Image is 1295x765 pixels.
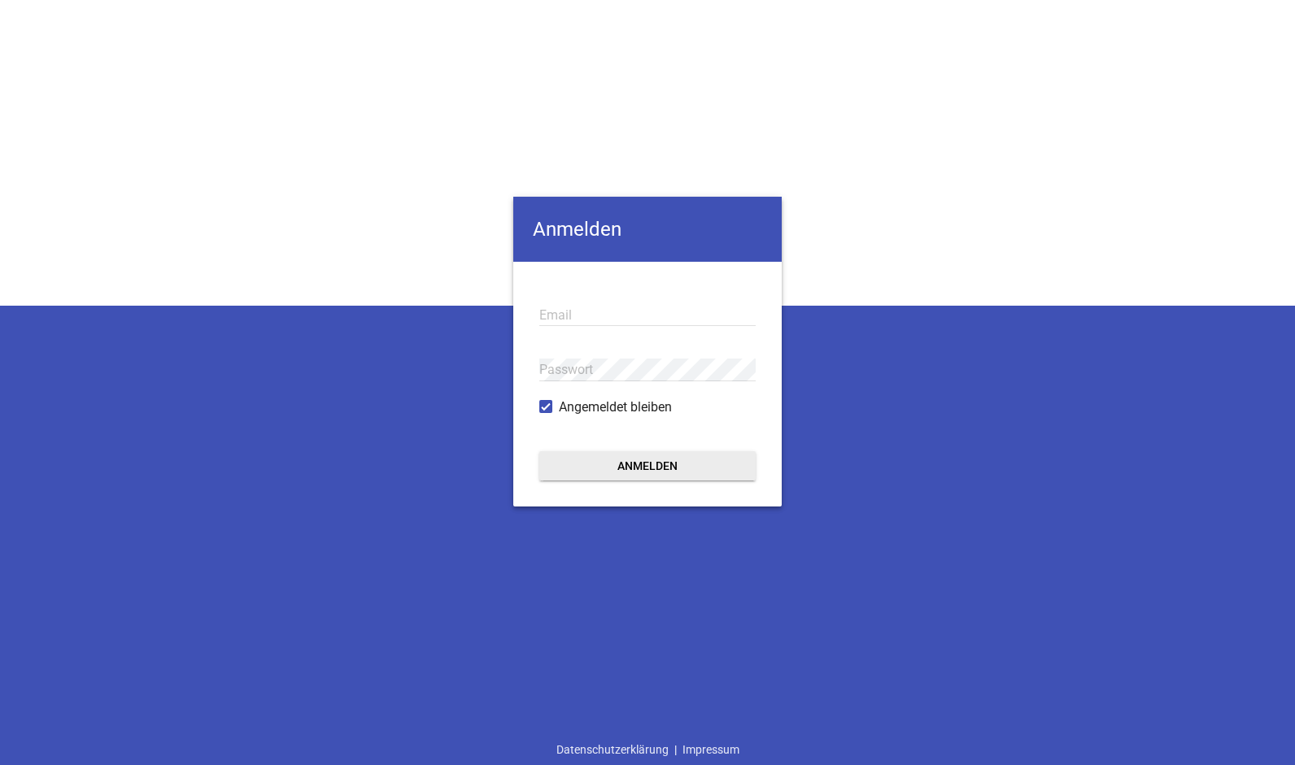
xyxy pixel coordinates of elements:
h4: Anmelden [513,197,782,262]
button: Anmelden [539,451,756,480]
div: | [551,734,745,765]
span: Angemeldet bleiben [559,398,672,417]
a: Impressum [677,734,745,765]
a: Datenschutzerklärung [551,734,674,765]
